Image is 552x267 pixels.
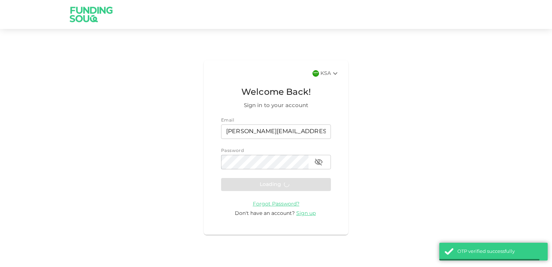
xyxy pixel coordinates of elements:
[221,155,309,169] input: password
[253,201,299,207] a: Forgot Password?
[221,118,234,123] span: Email
[221,149,244,153] span: Password
[320,69,340,78] div: KSA
[296,211,316,216] span: Sign up
[312,70,319,77] img: flag-sa.b9a346574cdc8950dd34b50780441f57.svg
[235,211,295,216] span: Don't have an account?
[221,124,331,139] input: email
[221,86,331,99] span: Welcome Back!
[221,101,331,110] span: Sign in to your account
[457,248,542,255] div: OTP verified successfully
